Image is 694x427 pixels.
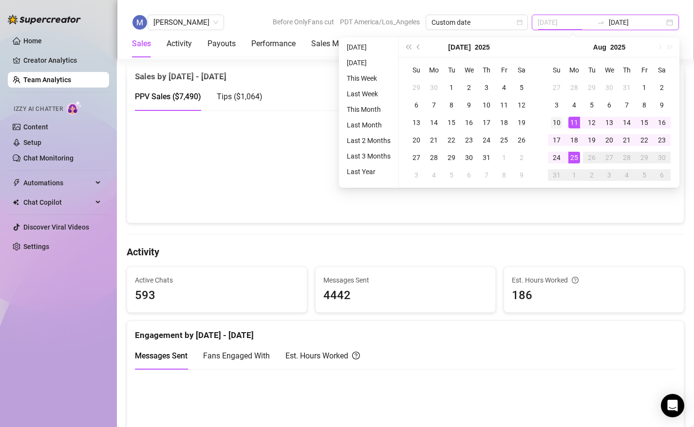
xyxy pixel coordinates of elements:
td: 2025-08-01 [495,149,513,166]
td: 2025-08-12 [583,114,600,131]
div: 31 [551,169,563,181]
div: 29 [586,82,598,93]
li: [DATE] [343,57,394,69]
div: 1 [638,82,650,93]
span: Messages Sent [323,275,488,285]
div: 4 [621,169,633,181]
div: 28 [428,152,440,163]
div: 4 [568,99,580,111]
th: Th [478,61,495,79]
td: 2025-07-25 [495,131,513,149]
td: 2025-07-11 [495,96,513,114]
img: Chat Copilot [13,199,19,206]
td: 2025-08-18 [565,131,583,149]
div: Sales Metrics [311,38,357,50]
td: 2025-07-08 [443,96,460,114]
div: 5 [516,82,527,93]
td: 2025-08-27 [600,149,618,166]
div: 25 [498,134,510,146]
div: 10 [481,99,492,111]
td: 2025-08-08 [636,96,653,114]
div: 3 [551,99,563,111]
div: Est. Hours Worked [512,275,676,285]
td: 2025-08-22 [636,131,653,149]
div: 2 [463,82,475,93]
td: 2025-08-26 [583,149,600,166]
button: Last year (Control + left) [403,37,413,57]
div: 15 [446,117,457,128]
div: 1 [568,169,580,181]
li: This Week [343,72,394,84]
td: 2025-07-12 [513,96,530,114]
td: 2025-08-05 [583,96,600,114]
td: 2025-08-25 [565,149,583,166]
span: thunderbolt [13,179,20,187]
div: 29 [638,152,650,163]
div: 18 [498,117,510,128]
div: 24 [551,152,563,163]
div: 23 [656,134,668,146]
td: 2025-08-30 [653,149,671,166]
div: 14 [621,117,633,128]
td: 2025-07-10 [478,96,495,114]
td: 2025-07-24 [478,131,495,149]
div: 9 [516,169,527,181]
div: 11 [498,99,510,111]
div: 4 [498,82,510,93]
div: 24 [481,134,492,146]
td: 2025-07-27 [408,149,425,166]
td: 2025-08-04 [565,96,583,114]
div: 27 [411,152,422,163]
div: 19 [516,117,527,128]
th: Sa [513,61,530,79]
th: Sa [653,61,671,79]
img: logo-BBDzfeDw.svg [8,15,81,24]
a: Discover Viral Videos [23,223,89,231]
div: Activity [167,38,192,50]
td: 2025-08-07 [478,166,495,184]
td: 2025-07-13 [408,114,425,131]
div: 5 [586,99,598,111]
span: 593 [135,286,299,305]
button: Choose a year [610,37,625,57]
td: 2025-09-03 [600,166,618,184]
td: 2025-08-05 [443,166,460,184]
td: 2025-08-03 [548,96,565,114]
input: End date [609,17,664,28]
td: 2025-07-18 [495,114,513,131]
div: 20 [411,134,422,146]
td: 2025-07-15 [443,114,460,131]
div: 11 [568,117,580,128]
a: Chat Monitoring [23,154,74,162]
td: 2025-07-27 [548,79,565,96]
th: Tu [583,61,600,79]
span: Custom date [431,15,522,30]
td: 2025-07-01 [443,79,460,96]
span: calendar [517,19,523,25]
div: 12 [586,117,598,128]
td: 2025-07-20 [408,131,425,149]
img: AI Chatter [67,101,82,115]
div: 2 [516,152,527,163]
span: Chat Copilot [23,195,93,210]
div: 3 [603,169,615,181]
span: to [597,18,605,26]
div: 26 [586,152,598,163]
li: This Month [343,104,394,115]
div: 10 [551,117,563,128]
th: Su [408,61,425,79]
td: 2025-07-22 [443,131,460,149]
td: 2025-09-05 [636,166,653,184]
td: 2025-08-21 [618,131,636,149]
span: Automations [23,175,93,191]
li: Last Month [343,119,394,131]
div: 20 [603,134,615,146]
a: Content [23,123,48,131]
td: 2025-08-19 [583,131,600,149]
td: 2025-07-16 [460,114,478,131]
div: Engagement by [DATE] - [DATE] [135,321,676,342]
button: Choose a year [475,37,490,57]
button: Previous month (PageUp) [413,37,424,57]
td: 2025-08-04 [425,166,443,184]
td: 2025-06-30 [425,79,443,96]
